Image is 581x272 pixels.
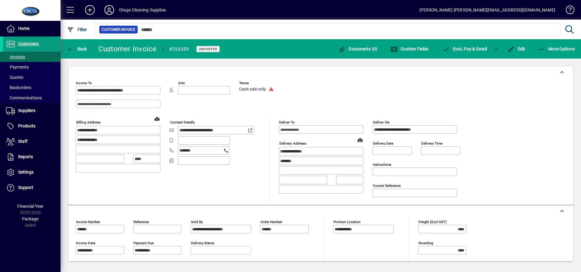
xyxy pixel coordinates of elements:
span: Backorders [6,85,31,90]
a: View on map [355,135,365,145]
div: Otago Cleaning Supplies [119,5,166,15]
mat-label: Delivery date [373,141,393,146]
app-page-header-button: Back [61,43,94,54]
a: Knowledge Base [561,1,573,21]
a: Invoices [3,52,61,62]
span: Edit [507,46,525,51]
a: Support [3,180,61,195]
a: Suppliers [3,103,61,118]
div: [PERSON_NAME] [PERSON_NAME][EMAIL_ADDRESS][DOMAIN_NAME] [419,5,555,15]
span: Products [18,123,35,128]
a: Reports [3,149,61,165]
mat-label: Deliver To [279,120,295,124]
mat-label: Freight (excl GST) [419,220,447,224]
span: Support [18,185,33,190]
button: Edit [506,43,527,54]
a: Staff [3,134,61,149]
button: Back [65,43,89,54]
mat-label: Payment due [133,241,154,245]
a: Settings [3,165,61,180]
button: Add [80,5,100,15]
span: Package [22,216,38,221]
span: Documents (0) [338,46,378,51]
mat-label: Attn [178,81,185,85]
mat-label: Order number [261,220,282,224]
mat-label: Invoice To [76,81,92,85]
span: Suppliers [18,108,35,113]
button: Custom Fields [389,43,430,54]
mat-label: Deliver via [373,120,389,124]
span: Terms [239,81,275,85]
mat-label: Delivery status [191,241,214,245]
span: Invoices [6,54,25,59]
span: Home [18,26,29,31]
a: Communications [3,93,61,103]
span: Customer Invoice [102,27,135,33]
span: ost, Pay & Email [442,46,487,51]
span: Cash sale only [239,87,266,92]
mat-label: Instructions [373,162,391,167]
button: More Options [537,43,576,54]
div: #253559 [169,44,189,54]
span: Staff [18,139,28,144]
mat-label: Delivery time [421,141,442,146]
a: Payments [3,62,61,72]
a: Quotes [3,72,61,82]
mat-label: Reference [133,220,149,224]
mat-label: Invoice number [76,220,100,224]
button: Documents (0) [337,43,379,54]
mat-label: Product location [333,220,360,224]
mat-label: Invoice date [76,241,95,245]
mat-label: Courier Reference [373,184,401,188]
span: Quotes [6,75,23,80]
a: Backorders [3,82,61,93]
a: Home [3,21,61,36]
span: Filter [67,27,87,32]
button: Filter [65,24,89,35]
mat-label: Rounding [419,241,433,245]
span: Back [67,46,87,51]
div: Customer Invoice [98,44,157,54]
span: More Options [538,46,575,51]
span: Unposted [199,47,217,51]
span: Settings [18,170,34,174]
span: Payments [6,65,29,69]
a: Products [3,119,61,134]
span: Financial Year [17,204,44,209]
span: P [453,46,456,51]
a: View on map [152,114,162,123]
span: Reports [18,154,33,159]
mat-label: Sold by [191,220,203,224]
button: Post, Pay & Email [439,43,490,54]
span: Customers [18,41,39,46]
span: Communications [6,95,42,100]
button: Profile [100,5,119,15]
span: Custom Fields [390,46,428,51]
